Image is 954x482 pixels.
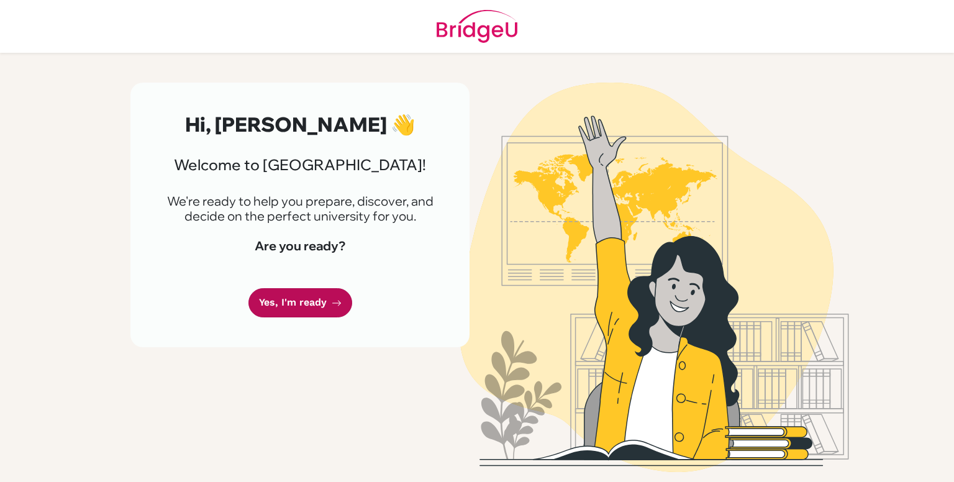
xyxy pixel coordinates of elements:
[248,288,352,317] a: Yes, I'm ready
[160,239,440,253] h4: Are you ready?
[160,156,440,174] h3: Welcome to [GEOGRAPHIC_DATA]!
[160,194,440,224] p: We're ready to help you prepare, discover, and decide on the perfect university for you.
[160,112,440,136] h2: Hi, [PERSON_NAME] 👋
